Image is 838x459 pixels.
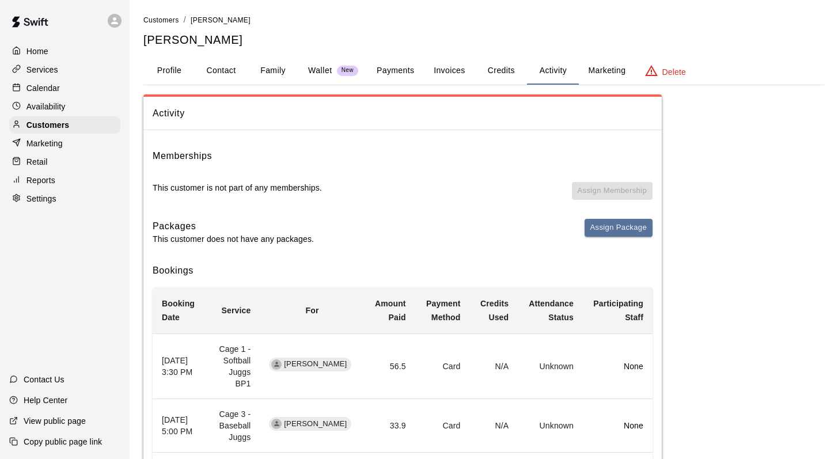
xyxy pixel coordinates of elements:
[423,57,475,85] button: Invoices
[415,333,470,399] td: Card
[337,67,358,74] span: New
[24,394,67,406] p: Help Center
[480,299,509,322] b: Credits Used
[579,57,635,85] button: Marketing
[221,306,251,315] b: Service
[279,419,351,430] span: [PERSON_NAME]
[375,299,406,322] b: Amount Paid
[662,66,686,78] p: Delete
[9,135,120,152] a: Marketing
[26,82,60,94] p: Calendar
[195,57,247,85] button: Contact
[529,299,574,322] b: Attendance Status
[206,333,260,399] td: Cage 1 -Softball Juggs BP1
[153,149,212,164] h6: Memberships
[153,263,653,278] h6: Bookings
[26,64,58,75] p: Services
[26,156,48,168] p: Retail
[191,16,251,24] span: [PERSON_NAME]
[143,32,824,48] h5: [PERSON_NAME]
[572,182,653,210] span: You don't have any memberships
[593,299,643,322] b: Participating Staff
[162,299,195,322] b: Booking Date
[184,14,186,26] li: /
[306,306,319,315] b: For
[271,419,282,429] div: Brody Alexander
[592,420,643,431] p: None
[26,101,66,112] p: Availability
[24,436,102,447] p: Copy public page link
[475,57,527,85] button: Credits
[143,57,195,85] button: Profile
[527,57,579,85] button: Activity
[518,333,583,399] td: Unknown
[9,61,120,78] a: Services
[271,359,282,370] div: Brody Alexander
[9,79,120,97] a: Calendar
[9,190,120,207] a: Settings
[153,182,322,194] p: This customer is not part of any memberships.
[415,399,470,453] td: Card
[153,333,206,399] th: [DATE] 3:30 PM
[206,399,260,453] td: Cage 3 - Baseball Juggs
[367,57,423,85] button: Payments
[153,106,653,121] span: Activity
[470,399,518,453] td: N/A
[518,399,583,453] td: Unknown
[26,193,56,204] p: Settings
[308,65,332,77] p: Wallet
[24,374,65,385] p: Contact Us
[153,219,314,234] h6: Packages
[143,15,179,24] a: Customers
[26,138,63,149] p: Marketing
[153,233,314,245] p: This customer does not have any packages.
[365,399,415,453] td: 33.9
[26,175,55,186] p: Reports
[247,57,299,85] button: Family
[153,399,206,453] th: [DATE] 5:00 PM
[426,299,460,322] b: Payment Method
[9,98,120,115] a: Availability
[279,359,351,370] span: [PERSON_NAME]
[26,119,69,131] p: Customers
[9,172,120,189] a: Reports
[365,333,415,399] td: 56.5
[24,415,86,427] p: View public page
[26,45,48,57] p: Home
[585,219,653,237] button: Assign Package
[143,16,179,24] span: Customers
[143,57,824,85] div: basic tabs example
[9,116,120,134] a: Customers
[470,333,518,399] td: N/A
[143,14,824,26] nav: breadcrumb
[9,43,120,60] a: Home
[9,153,120,170] a: Retail
[592,361,643,372] p: None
